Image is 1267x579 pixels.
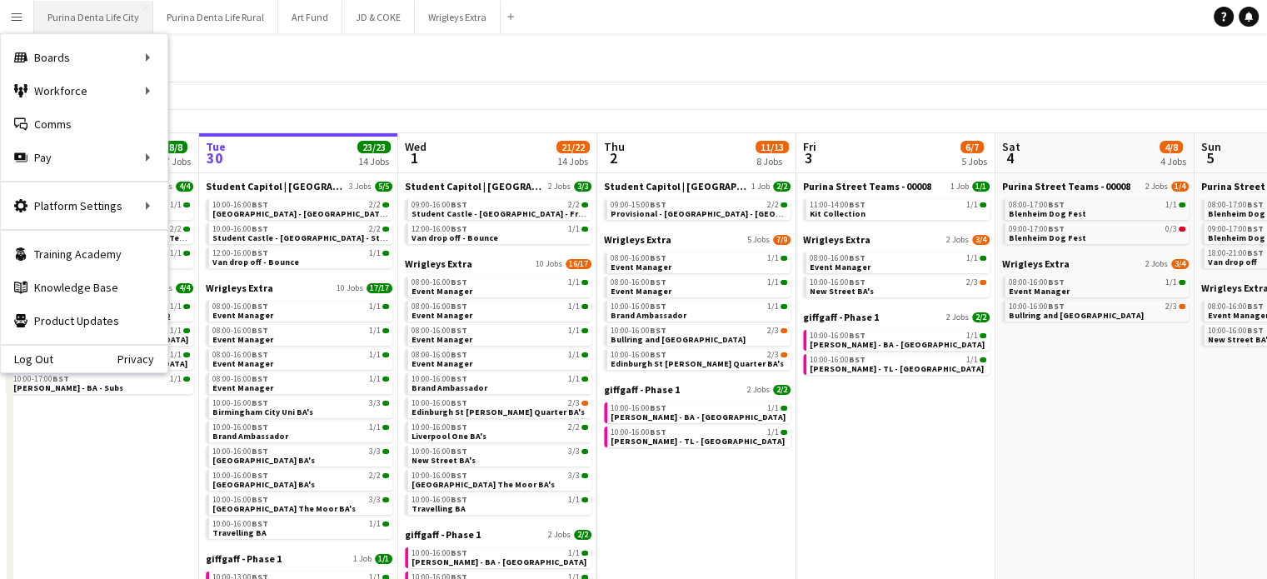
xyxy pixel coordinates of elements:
[650,199,666,210] span: BST
[412,334,472,345] span: Event Manager
[412,382,487,393] span: Brand Ambassador
[767,201,779,209] span: 2/2
[349,182,372,192] span: 3 Jobs
[212,232,422,243] span: Student Castle - Uni of Sussex - Street Team
[751,182,770,192] span: 1 Job
[1009,199,1185,218] a: 08:00-17:00BST1/1Blenheim Dog Fest
[212,423,268,432] span: 10:00-16:00
[212,494,389,513] a: 10:00-16:00BST3/3[GEOGRAPHIC_DATA] The Moor BA's
[611,301,787,320] a: 10:00-16:00BST1/1Brand Ambassador
[412,199,588,218] a: 09:00-16:00BST2/2Student Castle - [GEOGRAPHIC_DATA] - Freshers Fair
[369,302,381,311] span: 1/1
[810,354,986,373] a: 10:00-16:00BST1/1[PERSON_NAME] - TL - [GEOGRAPHIC_DATA]
[611,436,785,447] span: Giff Gaff - TL - Exeter
[1009,201,1065,209] span: 08:00-17:00
[1208,302,1264,311] span: 08:00-16:00
[412,431,486,442] span: Liverpool One BA's
[604,233,671,246] span: Wrigleys Extra
[611,254,666,262] span: 08:00-16:00
[611,327,666,335] span: 10:00-16:00
[611,302,666,311] span: 10:00-16:00
[1171,182,1189,192] span: 1/4
[212,382,273,393] span: Event Manager
[252,397,268,408] span: BST
[810,277,986,296] a: 10:00-16:00BST2/3New Street BA's
[337,283,363,293] span: 10 Jobs
[212,422,389,441] a: 10:00-16:00BST1/1Brand Ambassador
[568,447,580,456] span: 3/3
[405,257,472,270] span: Wrigleys Extra
[252,470,268,481] span: BST
[412,399,467,407] span: 10:00-16:00
[412,472,467,480] span: 10:00-16:00
[1247,199,1264,210] span: BST
[412,446,588,465] a: 10:00-16:00BST3/3New Street BA's
[566,259,591,269] span: 16/17
[13,373,190,392] a: 10:00-17:00BST1/1[PERSON_NAME] - BA - Subs
[176,283,193,293] span: 4/4
[369,225,381,233] span: 2/2
[849,354,865,365] span: BST
[773,385,791,395] span: 2/2
[1,304,167,337] a: Product Updates
[650,325,666,336] span: BST
[117,352,167,366] a: Privacy
[568,327,580,335] span: 1/1
[611,286,671,297] span: Event Manager
[13,375,69,383] span: 10:00-17:00
[568,472,580,480] span: 3/3
[650,427,666,437] span: BST
[176,182,193,192] span: 4/4
[252,325,268,336] span: BST
[451,223,467,234] span: BST
[1009,225,1065,233] span: 09:00-17:00
[412,447,467,456] span: 10:00-16:00
[1009,310,1144,321] span: Bullring and Grand Central
[611,349,787,368] a: 10:00-16:00BST2/3Edinburgh St [PERSON_NAME] Quarter BA's
[1048,277,1065,287] span: BST
[849,252,865,263] span: BST
[212,208,445,219] span: Student Castle - Durham Uni - Street Team
[212,225,268,233] span: 10:00-16:00
[212,249,268,257] span: 12:00-16:00
[212,302,268,311] span: 08:00-16:00
[367,283,392,293] span: 17/17
[412,327,467,335] span: 08:00-16:00
[1002,257,1189,325] div: Wrigleys Extra2 Jobs3/408:00-16:00BST1/1Event Manager10:00-16:00BST2/3Bullring and [GEOGRAPHIC_DATA]
[412,422,588,441] a: 10:00-16:00BST2/2Liverpool One BA's
[1145,259,1168,269] span: 2 Jobs
[212,455,315,466] span: Edinburgh College BA's
[412,455,476,466] span: New Street BA's
[1165,278,1177,287] span: 1/1
[568,225,580,233] span: 1/1
[415,1,501,33] button: Wrigleys Extra
[604,180,791,233] div: Student Capitol | [GEOGRAPHIC_DATA]1 Job2/209:00-15:00BST2/2Provisional - [GEOGRAPHIC_DATA] - [GE...
[369,327,381,335] span: 1/1
[206,282,392,552] div: Wrigleys Extra10 Jobs17/1708:00-16:00BST1/1Event Manager08:00-16:00BST1/1Event Manager08:00-16:00...
[1247,223,1264,234] span: BST
[52,373,69,384] span: BST
[405,180,545,192] span: Student Capitol | Student Castle
[611,334,746,345] span: Bullring and Grand Central
[212,201,268,209] span: 10:00-16:00
[803,233,870,246] span: Wrigleys Extra
[849,199,865,210] span: BST
[405,257,591,528] div: Wrigleys Extra10 Jobs16/1708:00-16:00BST1/1Event Manager08:00-16:00BST1/1Event Manager08:00-16:00...
[170,201,182,209] span: 1/1
[767,278,779,287] span: 1/1
[375,182,392,192] span: 5/5
[252,422,268,432] span: BST
[451,373,467,384] span: BST
[767,327,779,335] span: 2/3
[767,254,779,262] span: 1/1
[747,385,770,395] span: 2 Jobs
[650,252,666,263] span: BST
[803,180,990,233] div: Purina Street Teams - 000081 Job1/111:00-14:00BST1/1Kit Collection
[1208,225,1264,233] span: 09:00-17:00
[170,351,182,359] span: 1/1
[803,311,879,323] span: giffgaff - Phase 1
[412,310,472,321] span: Event Manager
[252,199,268,210] span: BST
[611,310,686,321] span: Brand Ambassador
[412,494,588,513] a: 10:00-16:00BST1/1Travelling BA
